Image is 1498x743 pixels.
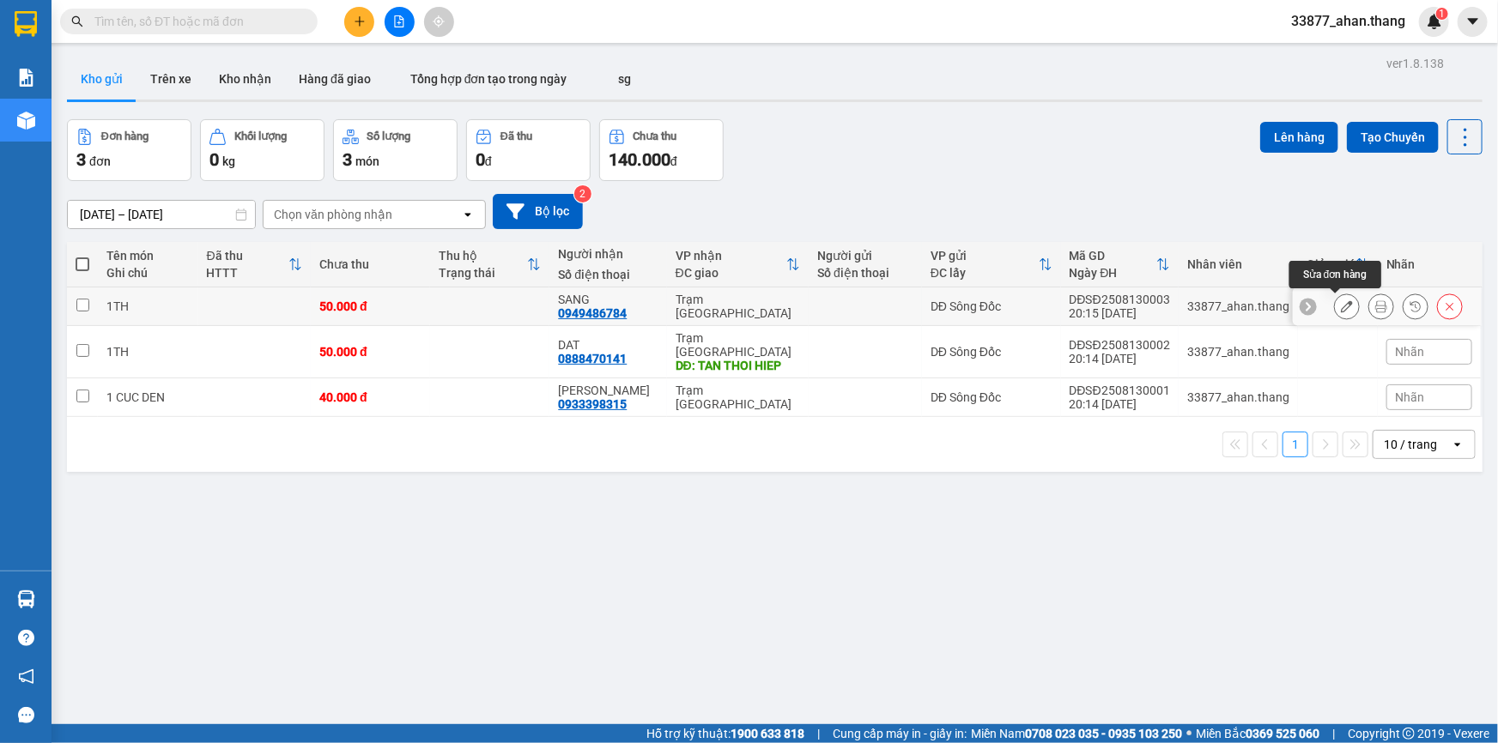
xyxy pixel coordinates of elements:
span: đ [485,154,492,168]
strong: 0369 525 060 [1246,727,1319,740]
div: Trạm [GEOGRAPHIC_DATA] [676,293,801,320]
button: Chưa thu140.000đ [599,119,724,181]
span: 3 [343,149,352,170]
button: 1 [1283,432,1308,457]
button: Đơn hàng3đơn [67,119,191,181]
span: notification [18,668,34,685]
span: 3 [76,149,86,170]
img: solution-icon [17,69,35,87]
div: 33877_ahan.thang [1187,390,1289,404]
span: đ [670,154,677,168]
div: 33877_ahan.thang [1187,345,1289,359]
span: ⚪️ [1186,730,1192,737]
div: 10 / trang [1384,436,1437,453]
div: Số lượng [367,130,411,142]
sup: 1 [1436,8,1448,20]
div: DĐ Sông Đốc [931,345,1052,359]
button: Tạo Chuyến [1347,122,1439,153]
div: DĐ Sông Đốc [931,299,1052,313]
img: warehouse-icon [17,590,35,608]
span: 1 [1439,8,1445,20]
span: kg [222,154,235,168]
div: Nhân viên [1187,257,1289,271]
button: Kho gửi [67,58,136,100]
button: Bộ lọc [493,194,583,229]
div: Tên món [106,249,190,263]
img: icon-new-feature [1427,14,1442,29]
div: DĐ Sông Đốc [931,390,1052,404]
span: caret-down [1465,14,1481,29]
button: Khối lượng0kg [200,119,324,181]
button: Hàng đã giao [285,58,385,100]
div: Ngày ĐH [1070,266,1156,280]
span: message [18,707,34,723]
div: Chưa thu [634,130,677,142]
div: Đã thu [500,130,532,142]
th: Toggle SortBy [198,242,312,287]
div: 20:14 [DATE] [1070,397,1170,411]
div: 1TH [106,345,190,359]
div: 0933398315 [558,397,627,411]
img: logo-vxr [15,11,37,37]
div: Số điện thoại [817,266,913,280]
span: plus [354,15,366,27]
div: VP nhận [676,249,787,263]
span: search [71,15,83,27]
button: aim [424,7,454,37]
div: 50.000 đ [319,299,422,313]
button: Kho nhận [205,58,285,100]
div: Khối lượng [234,130,287,142]
div: Ghi chú [106,266,190,280]
th: Toggle SortBy [922,242,1061,287]
span: 140.000 [609,149,670,170]
div: ver 1.8.138 [1386,54,1444,73]
div: 33877_ahan.thang [1187,299,1289,313]
div: DĐSĐ2508130003 [1070,293,1170,306]
svg: open [1451,438,1465,451]
div: Đã thu [207,249,289,263]
span: | [1332,724,1335,743]
div: VP gửi [931,249,1039,263]
div: Số điện thoại [558,268,658,281]
div: ĐC giao [676,266,787,280]
div: Mã GD [1070,249,1156,263]
span: | [817,724,820,743]
button: file-add [385,7,415,37]
span: món [355,154,379,168]
strong: 0708 023 035 - 0935 103 250 [1025,727,1182,740]
div: Người gửi [817,249,913,263]
span: aim [433,15,445,27]
span: đơn [89,154,111,168]
button: caret-down [1458,7,1488,37]
div: Thu hộ [439,249,527,263]
span: sg [619,72,632,86]
div: 1TH [106,299,190,313]
div: Sửa đơn hàng [1289,261,1381,288]
div: 20:15 [DATE] [1070,306,1170,320]
div: MINH TAN [558,384,658,397]
div: Chọn văn phòng nhận [274,206,392,223]
button: Trên xe [136,58,205,100]
th: Toggle SortBy [430,242,549,287]
div: Trạng thái [439,266,527,280]
svg: open [461,208,475,221]
span: question-circle [18,630,34,646]
button: Đã thu0đ [466,119,591,181]
div: Người nhận [558,247,658,261]
button: Số lượng3món [333,119,458,181]
div: Đơn hàng [101,130,149,142]
div: 20:14 [DATE] [1070,352,1170,365]
div: DĐ: TAN THOI HIEP [676,359,801,372]
button: Lên hàng [1260,122,1338,153]
sup: 2 [574,185,591,202]
input: Select a date range. [68,201,255,228]
div: Trạm [GEOGRAPHIC_DATA] [676,384,801,411]
span: Nhãn [1396,345,1425,359]
div: DĐSĐ2508130002 [1070,338,1170,352]
span: 33877_ahan.thang [1277,10,1419,32]
span: Miền Bắc [1196,724,1319,743]
span: file-add [393,15,405,27]
th: Toggle SortBy [1298,242,1378,287]
th: Toggle SortBy [667,242,810,287]
span: Nhãn [1396,390,1425,404]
